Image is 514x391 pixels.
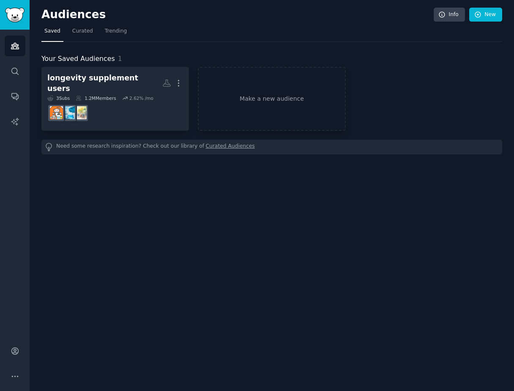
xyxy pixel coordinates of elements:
[118,55,122,63] span: 1
[469,8,502,22] a: New
[47,73,162,94] div: longevity supplement users
[129,95,153,101] div: 2.62 % /mo
[102,25,130,42] a: Trending
[69,25,96,42] a: Curated
[41,8,434,22] h2: Audiences
[434,8,465,22] a: Info
[5,8,25,22] img: GummySearch logo
[41,67,189,131] a: longevity supplement users3Subs1.2MMembers2.62% /moAgingBiohackersSupplements
[198,67,345,131] a: Make a new audience
[41,140,502,154] div: Need some research inspiration? Check out our library of
[50,106,63,119] img: Supplements
[62,106,75,119] img: Biohackers
[41,54,115,64] span: Your Saved Audiences
[206,143,255,151] a: Curated Audiences
[44,28,60,35] span: Saved
[72,28,93,35] span: Curated
[105,28,127,35] span: Trending
[74,106,87,119] img: Aging
[41,25,63,42] a: Saved
[76,95,116,101] div: 1.2M Members
[47,95,70,101] div: 3 Sub s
